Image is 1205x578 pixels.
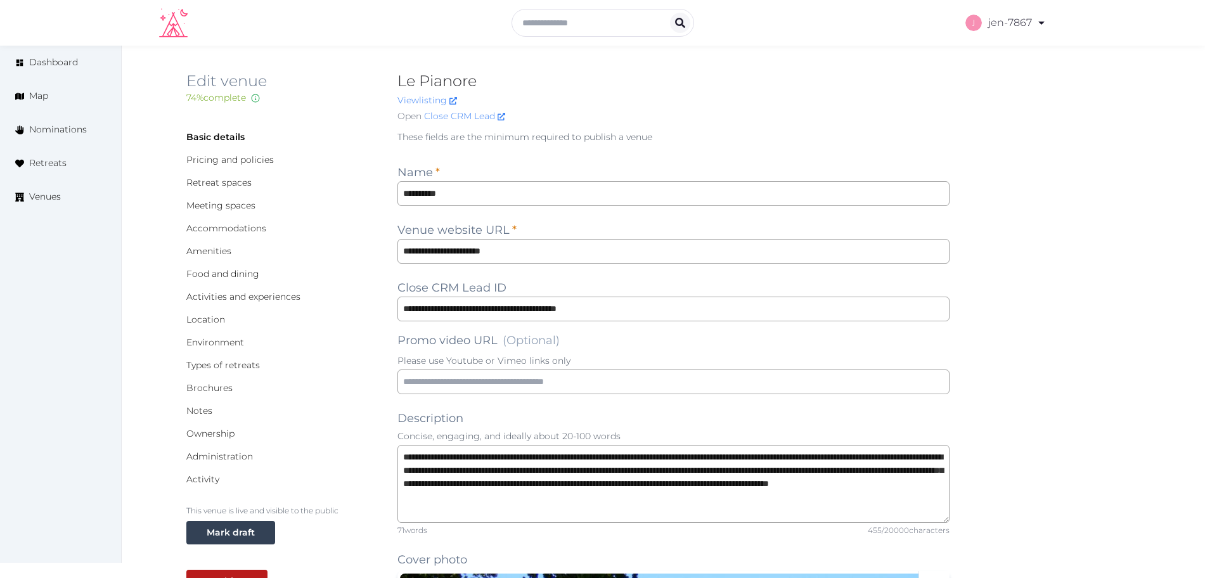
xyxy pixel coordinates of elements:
p: Concise, engaging, and ideally about 20-100 words [397,430,950,442]
a: Activities and experiences [186,291,300,302]
a: Close CRM Lead [424,110,505,123]
div: 455 / 20000 characters [868,525,950,536]
div: 71 words [397,525,427,536]
a: Food and dining [186,268,259,279]
a: Notes [186,405,212,416]
a: Environment [186,337,244,348]
a: Location [186,314,225,325]
a: Viewlisting [397,94,457,106]
a: Administration [186,451,253,462]
p: Please use Youtube or Vimeo links only [397,354,950,367]
a: Types of retreats [186,359,260,371]
label: Venue website URL [397,221,517,239]
a: jen-7867 [965,5,1047,41]
a: Brochures [186,382,233,394]
a: Retreat spaces [186,177,252,188]
p: These fields are the minimum required to publish a venue [397,131,950,143]
a: Amenities [186,245,231,257]
label: Description [397,409,463,427]
a: Activity [186,473,219,485]
a: Pricing and policies [186,154,274,165]
span: Retreats [29,157,67,170]
label: Cover photo [397,551,467,568]
span: Venues [29,190,61,203]
span: Open [397,110,422,123]
a: Basic details [186,131,245,143]
a: Meeting spaces [186,200,255,211]
label: Promo video URL [397,331,560,349]
h2: Edit venue [186,71,377,91]
span: Nominations [29,123,87,136]
label: Close CRM Lead ID [397,279,506,297]
button: Mark draft [186,521,275,544]
span: Dashboard [29,56,78,69]
h2: Le Pianore [397,71,950,91]
span: Map [29,89,48,103]
a: Ownership [186,428,235,439]
span: (Optional) [503,333,560,347]
p: This venue is live and visible to the public [186,506,377,516]
label: Name [397,164,440,181]
div: Mark draft [207,526,255,539]
span: 74 % complete [186,92,246,103]
a: Accommodations [186,222,266,234]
